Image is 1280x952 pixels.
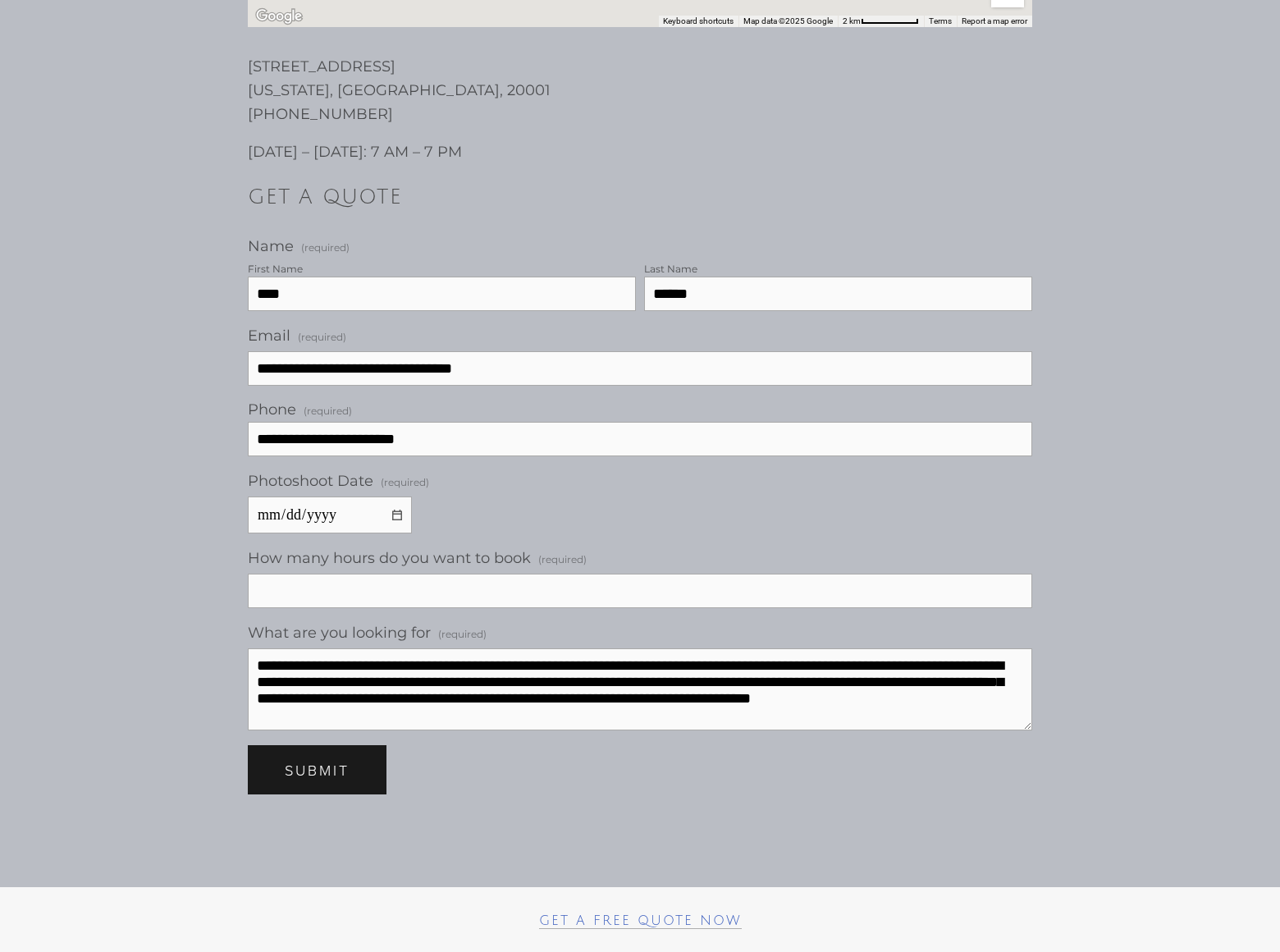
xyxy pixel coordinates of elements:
[248,624,431,642] span: What are you looking for
[248,237,294,255] span: Name
[248,745,386,794] button: SubmitSubmit
[962,16,1027,25] a: Report a map error
[438,623,487,645] span: (required)
[843,16,861,25] span: 2 km
[539,913,742,929] a: Get a free quote now
[285,760,350,780] span: Submit
[298,326,346,348] span: (required)
[381,471,429,493] span: (required)
[248,327,290,345] span: Email
[252,6,306,27] a: Open this area in Google Maps (opens a new window)
[838,16,924,27] button: Map Scale: 2 km per 67 pixels
[663,16,734,27] button: Keyboard shortcuts
[248,549,531,567] span: How many hours do you want to book
[304,406,352,416] span: (required)
[538,548,587,570] span: (required)
[929,16,952,25] a: Terms
[248,55,1032,126] p: [STREET_ADDRESS] [US_STATE], [GEOGRAPHIC_DATA], 20001 [PHONE_NUMBER]
[743,16,833,25] span: Map data ©2025 Google
[248,400,296,419] span: Phone
[252,6,306,27] img: Google
[248,472,373,490] span: Photoshoot Date
[301,243,350,253] span: (required)
[248,185,1032,209] h2: Get a Quote
[644,263,697,275] div: Last Name
[248,140,1032,164] p: [DATE] – [DATE]: 7 AM – 7 PM
[248,263,303,275] div: First Name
